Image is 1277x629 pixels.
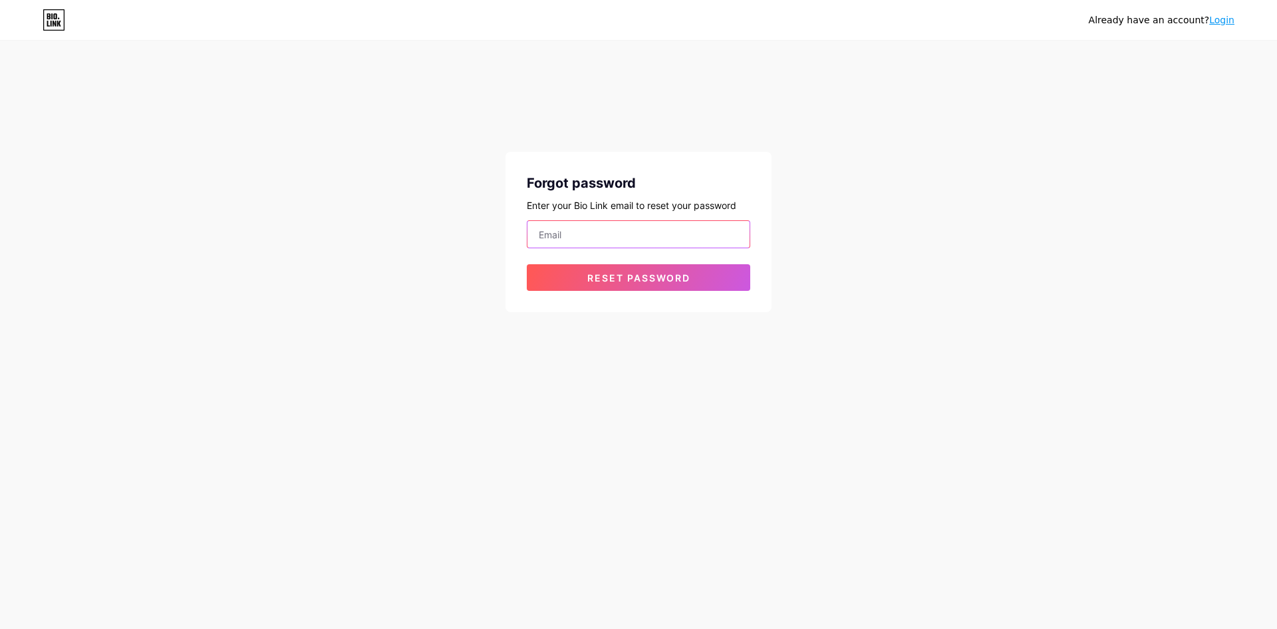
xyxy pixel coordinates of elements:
button: Reset password [527,264,750,291]
div: Already have an account? [1089,13,1234,27]
span: Reset password [587,272,690,284]
input: Email [527,221,750,248]
div: Enter your Bio Link email to reset your password [527,198,750,212]
a: Login [1209,15,1234,25]
div: Forgot password [527,173,750,193]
